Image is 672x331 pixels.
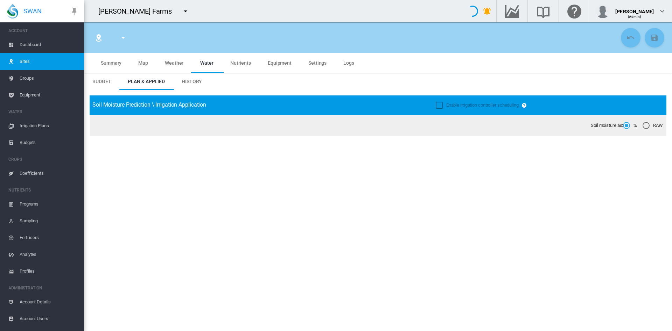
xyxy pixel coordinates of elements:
[20,294,78,310] span: Account Details
[20,196,78,213] span: Programs
[200,60,213,66] span: Water
[20,246,78,263] span: Analytes
[8,106,78,117] span: WATER
[116,31,130,45] button: icon-menu-down
[8,282,78,294] span: ADMINISTRATION
[20,165,78,182] span: Coefficients
[23,7,42,15] span: SWAN
[138,60,148,66] span: Map
[119,34,127,42] md-icon: icon-menu-down
[20,263,78,280] span: Profiles
[621,28,640,48] button: Cancel Changes
[591,122,623,129] span: Soil moisture as:
[178,4,192,18] button: icon-menu-down
[436,102,519,109] md-checkbox: Enable irrigation controller scheduling
[658,7,666,15] md-icon: icon-chevron-down
[20,134,78,151] span: Budgets
[566,7,583,15] md-icon: Click here for help
[535,7,552,15] md-icon: Search the knowledge base
[20,36,78,53] span: Dashboard
[101,60,121,66] span: Summary
[182,79,202,84] span: History
[8,154,78,165] span: CROPS
[20,87,78,103] span: Equipment
[20,229,78,246] span: Fertilisers
[165,60,183,66] span: Weather
[70,7,78,15] md-icon: icon-pin
[596,4,610,18] img: profile.jpg
[626,34,635,42] md-icon: icon-undo
[504,7,520,15] md-icon: Go to the Data Hub
[128,79,165,84] span: Plan & Applied
[20,310,78,327] span: Account Users
[20,117,78,134] span: Irrigation Plans
[20,70,78,87] span: Groups
[7,4,18,19] img: SWAN-Landscape-Logo-Colour-drop.png
[92,31,106,45] button: Click to go to list of Sites
[615,5,654,12] div: [PERSON_NAME]
[92,79,111,84] span: Budget
[343,60,354,66] span: Logs
[623,122,637,129] md-radio-button: %
[94,34,103,42] md-icon: icon-map-marker-radius
[181,7,190,15] md-icon: icon-menu-down
[92,101,206,108] span: Soil Moisture Prediction \ Irrigation Application
[230,60,251,66] span: Nutrients
[645,28,664,48] button: Save Changes
[268,60,292,66] span: Equipment
[8,185,78,196] span: NUTRIENTS
[8,25,78,36] span: ACCOUNT
[483,7,491,15] md-icon: icon-bell-ring
[650,34,659,42] md-icon: icon-content-save
[446,102,519,108] span: Enable irrigation controller scheduling
[20,213,78,229] span: Sampling
[98,6,178,16] div: [PERSON_NAME] Farms
[308,60,327,66] span: Settings
[480,4,494,18] button: icon-bell-ring
[20,53,78,70] span: Sites
[643,122,663,129] md-radio-button: RAW
[628,15,642,19] span: (Admin)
